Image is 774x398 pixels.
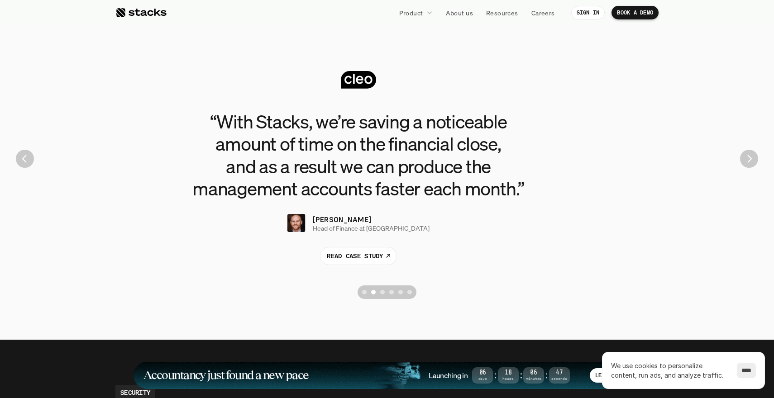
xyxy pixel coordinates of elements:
a: BOOK A DEMO [612,6,659,19]
p: Product [399,8,423,18]
span: 06 [523,370,544,375]
p: Resources [486,8,518,18]
button: Previous [16,150,34,168]
button: Scroll to page 2 [369,285,378,299]
a: Resources [481,5,524,21]
span: 18 [498,370,519,375]
p: We use cookies to personalize content, run ads, and analyze traffic. [611,361,728,380]
p: [PERSON_NAME] [313,214,372,225]
span: Seconds [549,377,570,380]
span: 06 [472,370,493,375]
button: Scroll to page 5 [396,285,405,299]
strong: : [519,370,523,380]
p: SIGN IN [577,9,600,16]
button: Next [740,150,758,168]
p: READ CASE STUDY [327,251,383,261]
button: Scroll to page 3 [378,285,387,299]
a: Accountancy just found a new paceLaunching in06Days:18Hours:06Minutes:47SecondsLEARN MORE [134,362,640,389]
span: Days [472,377,493,380]
p: Head of Finance at [GEOGRAPHIC_DATA] [313,225,430,232]
img: Next Arrow [740,150,758,168]
button: Scroll to page 6 [405,285,416,299]
h3: “With Stacks, we’re saving a noticeable amount of time on the financial close, and as a result we... [155,110,562,199]
a: SIGN IN [571,6,605,19]
p: About us [446,8,473,18]
a: Privacy Policy [107,209,147,216]
span: Minutes [523,377,544,380]
img: Back Arrow [16,150,34,168]
a: About us [440,5,478,21]
h4: Launching in [429,370,468,380]
button: Scroll to page 1 [358,285,369,299]
span: 47 [549,370,570,375]
span: Hours [498,377,519,380]
p: LEARN MORE [595,372,628,379]
button: Scroll to page 4 [387,285,396,299]
h1: Accountancy just found a new pace [143,370,309,380]
p: BOOK A DEMO [617,9,653,16]
a: Careers [526,5,560,21]
strong: : [544,370,549,380]
strong: : [493,370,497,380]
p: Careers [531,8,555,18]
